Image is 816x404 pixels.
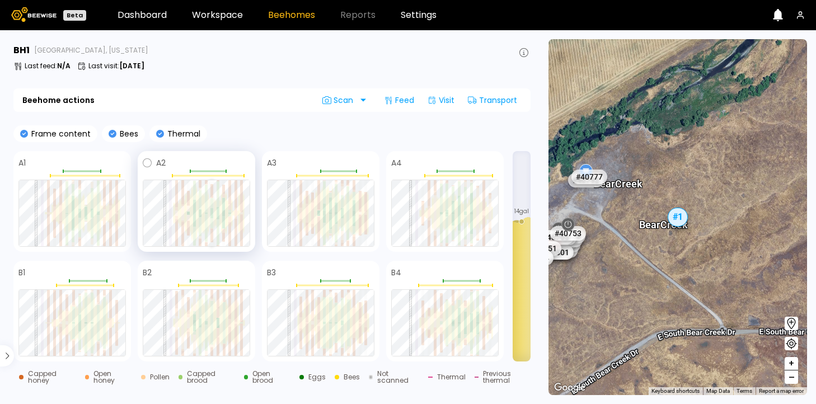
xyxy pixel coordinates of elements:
div: Transport [463,91,522,109]
a: Settings [401,11,437,20]
a: Beehomes [268,11,315,20]
div: Bear Creek [639,207,688,231]
button: Map Data [706,387,730,395]
h4: A4 [391,159,402,167]
b: N/A [57,61,71,71]
a: Dashboard [118,11,167,20]
div: # 1 [668,208,688,227]
div: Previous thermal [483,370,536,384]
a: Open this area in Google Maps (opens a new window) [551,380,588,395]
button: + [785,357,798,370]
div: Capped honey [28,370,76,384]
div: Feed [379,91,419,109]
div: Bear Creek [594,166,643,190]
div: Pollen [150,374,170,380]
span: [GEOGRAPHIC_DATA], [US_STATE] [34,47,148,54]
h4: B4 [391,269,401,276]
span: 14 gal [514,209,529,214]
h4: A2 [156,159,166,167]
h4: B2 [143,269,152,276]
div: Bees [344,374,360,380]
img: Google [551,380,588,395]
h3: BH 1 [13,46,30,55]
h4: B3 [267,269,276,276]
img: Beewise logo [11,7,57,22]
div: Open honey [93,370,132,384]
a: Report a map error [759,388,804,394]
div: Open brood [252,370,290,384]
p: Bees [116,130,138,138]
a: Workspace [192,11,243,20]
span: Reports [340,11,376,20]
button: Keyboard shortcuts [651,387,700,395]
b: Beehome actions [22,96,95,104]
div: Eggs [308,374,326,380]
button: – [785,370,798,384]
div: # 40753 [550,226,586,241]
h4: B1 [18,269,25,276]
span: + [788,356,795,370]
p: Last visit : [88,63,144,69]
span: Scan [322,96,357,105]
div: Beta [63,10,86,21]
div: # 40777 [571,170,607,184]
div: Not scanned [377,370,419,384]
b: [DATE] [119,61,144,71]
div: # 40792 [568,173,604,187]
p: Last feed : [25,63,71,69]
p: Thermal [164,130,200,138]
span: – [789,370,795,384]
div: Visit [423,91,459,109]
h4: A3 [267,159,276,167]
a: Terms [737,388,752,394]
p: Frame content [28,130,91,138]
div: Capped brood [187,370,235,384]
h4: A1 [18,159,26,167]
div: Thermal [437,374,466,380]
